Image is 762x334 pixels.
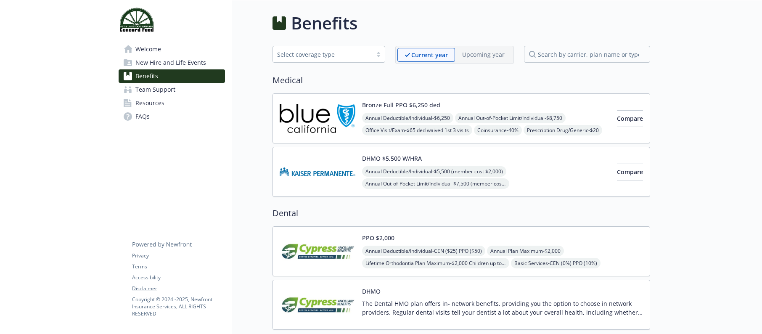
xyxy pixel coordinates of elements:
span: Compare [617,168,643,176]
button: DHMO $5,500 W/HRA [362,154,422,163]
span: Annual Deductible/Individual - $5,500 (member cost $2,000) [362,166,506,177]
a: Privacy [132,252,225,260]
span: New Hire and Life Events [135,56,206,69]
p: Upcoming year [462,50,505,59]
button: DHMO [362,287,381,296]
a: Benefits [119,69,225,83]
h2: Dental [273,207,650,220]
span: Coinsurance - 40% [474,125,522,135]
span: Upcoming year [455,48,512,62]
a: Resources [119,96,225,110]
a: Terms [132,263,225,270]
a: Welcome [119,42,225,56]
span: Team Support [135,83,175,96]
span: Compare [617,114,643,122]
p: Current year [411,50,448,59]
span: Annual Out-of-Pocket Limit/Individual - $7,500 (member cost $4,000) [362,178,509,189]
span: Annual Plan Maximum - $2,000 [487,246,564,256]
span: Basic Services - CEN (0%) PPO (10%) [511,258,601,268]
h1: Benefits [291,11,357,36]
a: New Hire and Life Events [119,56,225,69]
a: Team Support [119,83,225,96]
div: Select coverage type [277,50,368,59]
button: PPO $2,000 [362,233,394,242]
button: Compare [617,164,643,180]
a: Disclaimer [132,285,225,292]
input: search by carrier, plan name or type [524,46,650,63]
span: Office Visit/Exam - $65 ded waived 1st 3 visits [362,125,472,135]
span: Benefits [135,69,158,83]
a: Accessibility [132,274,225,281]
p: The Dental HMO plan offers in- network benefits, providing you the option to choose in network pr... [362,299,643,317]
span: Annual Deductible/Individual - CEN ($25) PPO ($50) [362,246,485,256]
img: Cypress Ancillary Benefits carrier logo [280,233,355,269]
h2: Medical [273,74,650,87]
span: FAQs [135,110,150,123]
span: Resources [135,96,164,110]
span: Lifetime Orthodontia Plan Maximum - $2,000 Children up to 19 [362,258,509,268]
span: Annual Deductible/Individual - $6,250 [362,113,453,123]
span: Prescription Drug/Generic - $20 [524,125,602,135]
img: Cypress Ancillary Benefits carrier logo [280,287,355,323]
a: FAQs [119,110,225,123]
button: Compare [617,110,643,127]
span: Annual Out-of-Pocket Limit/Individual - $8,750 [455,113,566,123]
p: Copyright © 2024 - 2025 , Newfront Insurance Services, ALL RIGHTS RESERVED [132,296,225,317]
span: Welcome [135,42,161,56]
img: Blue Shield of California carrier logo [280,101,355,136]
img: Kaiser Permanente Insurance Company carrier logo [280,154,355,190]
button: Bronze Full PPO $6,250 ded [362,101,440,109]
